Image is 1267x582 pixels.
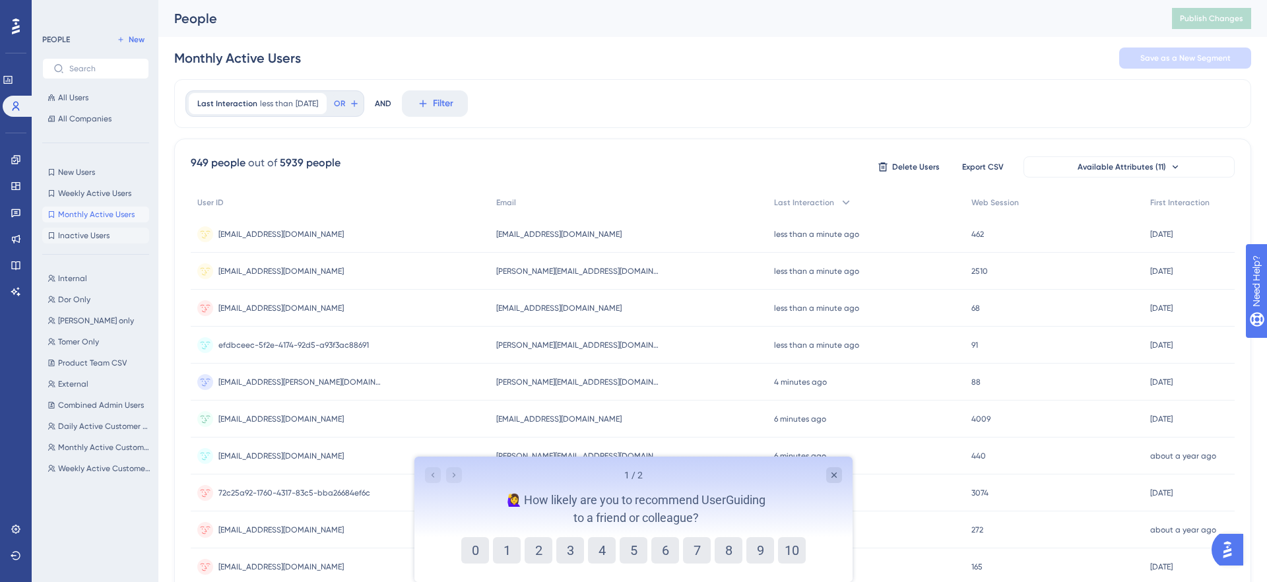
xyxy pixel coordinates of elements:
[1078,162,1166,172] span: Available Attributes (11)
[1150,525,1216,534] time: about a year ago
[42,228,149,243] button: Inactive Users
[58,209,135,220] span: Monthly Active Users
[218,340,369,350] span: efdbceec-5f2e-4174-92d5-a93f3ac88691
[296,98,318,109] span: [DATE]
[1150,414,1173,424] time: [DATE]
[42,111,149,127] button: All Companies
[42,207,149,222] button: Monthly Active Users
[218,266,344,276] span: [EMAIL_ADDRESS][DOMAIN_NAME]
[1119,48,1251,69] button: Save as a New Segment
[774,414,826,424] time: 6 minutes ago
[971,197,1019,208] span: Web Session
[1150,562,1173,571] time: [DATE]
[42,90,149,106] button: All Users
[1150,267,1173,276] time: [DATE]
[950,156,1016,178] button: Export CSV
[58,337,99,347] span: Tomer Only
[42,271,157,286] button: Internal
[1180,13,1243,24] span: Publish Changes
[496,377,661,387] span: [PERSON_NAME][EMAIL_ADDRESS][DOMAIN_NAME]
[971,525,983,535] span: 272
[1150,377,1173,387] time: [DATE]
[58,273,87,284] span: Internal
[971,488,989,498] span: 3074
[42,439,157,455] button: Monthly Active Customer Users
[402,90,468,117] button: Filter
[58,358,127,368] span: Product Team CSV
[191,155,245,171] div: 949 people
[433,96,453,112] span: Filter
[774,267,859,276] time: less than a minute ago
[58,113,112,124] span: All Companies
[971,414,991,424] span: 4009
[248,155,277,171] div: out of
[129,34,145,45] span: New
[496,414,622,424] span: [EMAIL_ADDRESS][DOMAIN_NAME]
[58,92,88,103] span: All Users
[496,197,516,208] span: Email
[218,229,344,240] span: [EMAIL_ADDRESS][DOMAIN_NAME]
[1172,8,1251,29] button: Publish Changes
[31,3,82,19] span: Need Help?
[42,397,157,413] button: Combined Admin Users
[774,304,859,313] time: less than a minute ago
[58,167,95,178] span: New Users
[280,155,341,171] div: 5939 people
[218,488,370,498] span: 72c25a92-1760-4317-83c5-bba26684ef6c
[174,9,1139,28] div: People
[58,188,131,199] span: Weekly Active Users
[496,340,661,350] span: [PERSON_NAME][EMAIL_ADDRESS][DOMAIN_NAME]
[42,292,157,307] button: Dor Only
[58,400,144,410] span: Combined Admin Users
[332,93,361,114] button: OR
[971,377,981,387] span: 88
[774,451,826,461] time: 6 minutes ago
[496,229,622,240] span: [EMAIL_ADDRESS][DOMAIN_NAME]
[218,303,344,313] span: [EMAIL_ADDRESS][DOMAIN_NAME]
[58,463,152,474] span: Weekly Active Customer Users
[1150,197,1210,208] span: First Interaction
[1212,530,1251,569] iframe: UserGuiding AI Assistant Launcher
[69,64,138,73] input: Search
[1140,53,1231,63] span: Save as a New Segment
[496,451,661,461] span: [PERSON_NAME][EMAIL_ADDRESS][DOMAIN_NAME]
[962,162,1004,172] span: Export CSV
[1150,340,1173,350] time: [DATE]
[42,334,157,350] button: Tomer Only
[334,98,345,109] span: OR
[876,156,942,178] button: Delete Users
[414,457,853,582] iframe: UserGuiding Survey
[774,340,859,350] time: less than a minute ago
[112,32,149,48] button: New
[971,340,978,350] span: 91
[774,377,827,387] time: 4 minutes ago
[58,421,152,432] span: Daily Active Customer Users
[58,379,88,389] span: External
[496,303,622,313] span: [EMAIL_ADDRESS][DOMAIN_NAME]
[42,418,157,434] button: Daily Active Customer Users
[42,313,157,329] button: [PERSON_NAME] only
[58,230,110,241] span: Inactive Users
[197,197,224,208] span: User ID
[971,451,986,461] span: 440
[58,442,152,453] span: Monthly Active Customer Users
[892,162,940,172] span: Delete Users
[774,230,859,239] time: less than a minute ago
[218,525,344,535] span: [EMAIL_ADDRESS][DOMAIN_NAME]
[42,34,70,45] div: PEOPLE
[42,355,157,371] button: Product Team CSV
[218,377,383,387] span: [EMAIL_ADDRESS][PERSON_NAME][DOMAIN_NAME]
[971,562,983,572] span: 165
